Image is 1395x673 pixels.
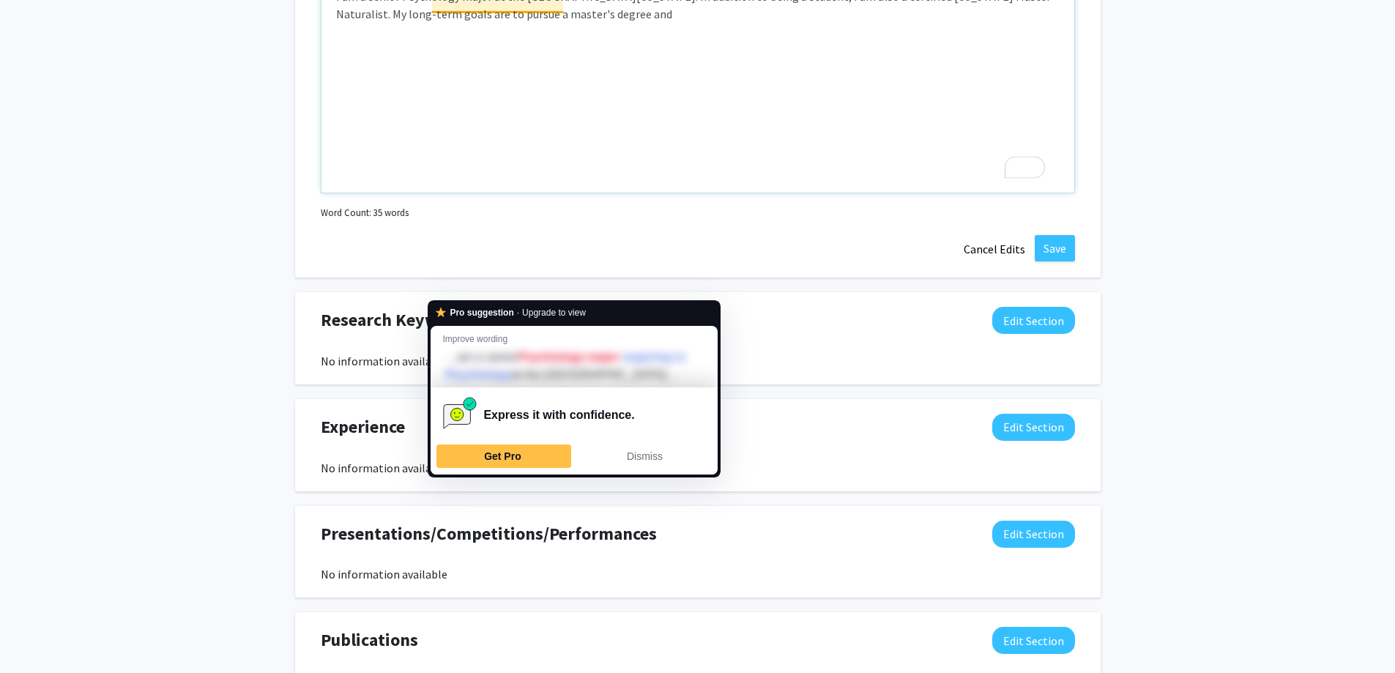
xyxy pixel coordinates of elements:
button: Edit Research Keywords [992,307,1075,334]
div: No information available [321,352,1075,370]
span: Publications [321,627,418,653]
iframe: Chat [11,607,62,662]
button: Save [1035,235,1075,261]
span: Experience [321,414,405,440]
span: Presentations/Competitions/Performances [321,521,657,547]
button: Edit Publications [992,627,1075,654]
button: Edit Experience [992,414,1075,441]
span: Research Keywords [321,307,474,333]
div: No information available [321,459,1075,477]
button: Edit Presentations/Competitions/Performances [992,521,1075,548]
button: Cancel Edits [954,235,1035,263]
div: No information available [321,565,1075,583]
small: Word Count: 35 words [321,206,409,220]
